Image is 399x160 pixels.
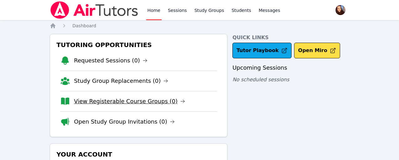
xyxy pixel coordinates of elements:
span: Dashboard [72,23,96,28]
img: Air Tutors [50,1,138,19]
h3: Upcoming Sessions [232,63,349,72]
span: No scheduled sessions [232,77,289,83]
span: Messages [259,7,280,13]
a: Study Group Replacements (0) [74,77,168,85]
h3: Tutoring Opportunities [55,39,222,51]
button: Open Miro [294,43,340,58]
a: View Registerable Course Groups (0) [74,97,185,106]
a: Open Study Group Invitations (0) [74,117,175,126]
nav: Breadcrumb [50,23,349,29]
a: Requested Sessions (0) [74,56,148,65]
a: Dashboard [72,23,96,29]
h4: Quick Links [232,34,349,41]
h3: Your Account [55,149,222,160]
a: Tutor Playbook [232,43,292,58]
